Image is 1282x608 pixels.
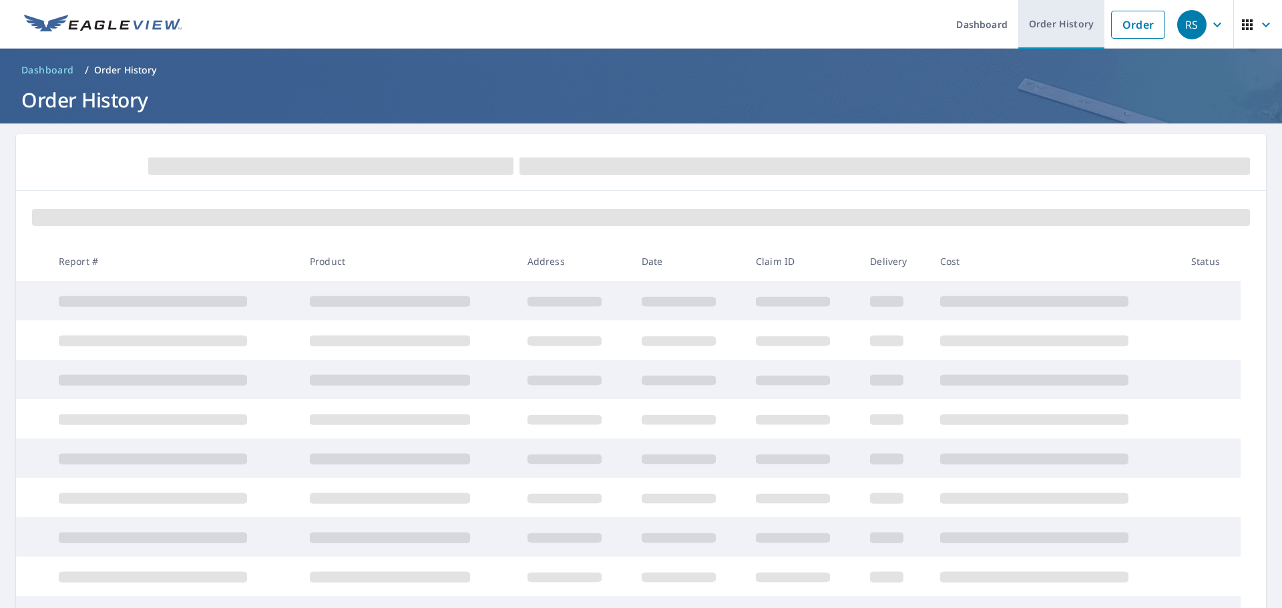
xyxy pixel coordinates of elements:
[1181,242,1241,281] th: Status
[16,59,79,81] a: Dashboard
[517,242,631,281] th: Address
[631,242,745,281] th: Date
[745,242,859,281] th: Claim ID
[16,86,1266,113] h1: Order History
[1177,10,1207,39] div: RS
[94,63,157,77] p: Order History
[85,62,89,78] li: /
[929,242,1181,281] th: Cost
[24,15,182,35] img: EV Logo
[859,242,929,281] th: Delivery
[299,242,517,281] th: Product
[48,242,299,281] th: Report #
[16,59,1266,81] nav: breadcrumb
[21,63,74,77] span: Dashboard
[1111,11,1165,39] a: Order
